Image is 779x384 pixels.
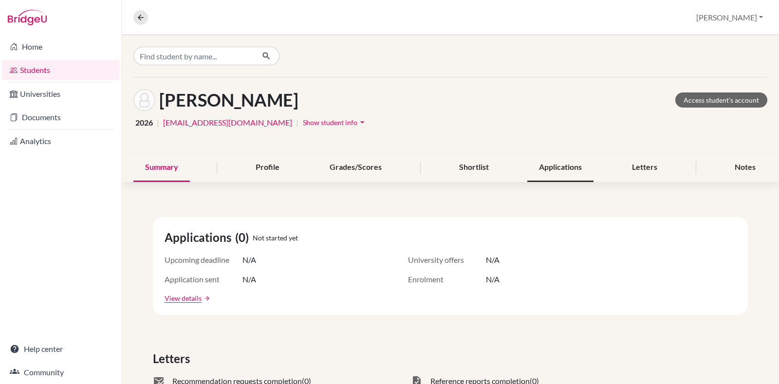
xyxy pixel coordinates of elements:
[486,274,500,285] span: N/A
[135,117,153,128] span: 2026
[357,117,367,127] i: arrow_drop_down
[8,10,47,25] img: Bridge-U
[486,254,500,266] span: N/A
[408,274,486,285] span: Enrolment
[692,8,767,27] button: [PERSON_NAME]
[318,153,393,182] div: Grades/Scores
[159,90,298,110] h1: [PERSON_NAME]
[165,293,202,303] a: View details
[157,117,159,128] span: |
[2,84,119,104] a: Universities
[202,295,210,302] a: arrow_forward
[244,153,291,182] div: Profile
[165,229,235,246] span: Applications
[165,274,242,285] span: Application sent
[447,153,501,182] div: Shortlist
[133,47,254,65] input: Find student by name...
[2,60,119,80] a: Students
[2,37,119,56] a: Home
[296,117,298,128] span: |
[675,92,767,108] a: Access student's account
[165,254,242,266] span: Upcoming deadline
[153,350,194,367] span: Letters
[242,254,256,266] span: N/A
[723,153,767,182] div: Notes
[2,131,119,151] a: Analytics
[302,115,368,130] button: Show student infoarrow_drop_down
[235,229,253,246] span: (0)
[253,233,298,243] span: Not started yet
[620,153,669,182] div: Letters
[527,153,594,182] div: Applications
[2,108,119,127] a: Documents
[2,339,119,359] a: Help center
[408,254,486,266] span: University offers
[163,117,292,128] a: [EMAIL_ADDRESS][DOMAIN_NAME]
[133,153,190,182] div: Summary
[242,274,256,285] span: N/A
[303,118,357,127] span: Show student info
[133,89,155,111] img: Sheetal Prasad's avatar
[2,363,119,382] a: Community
